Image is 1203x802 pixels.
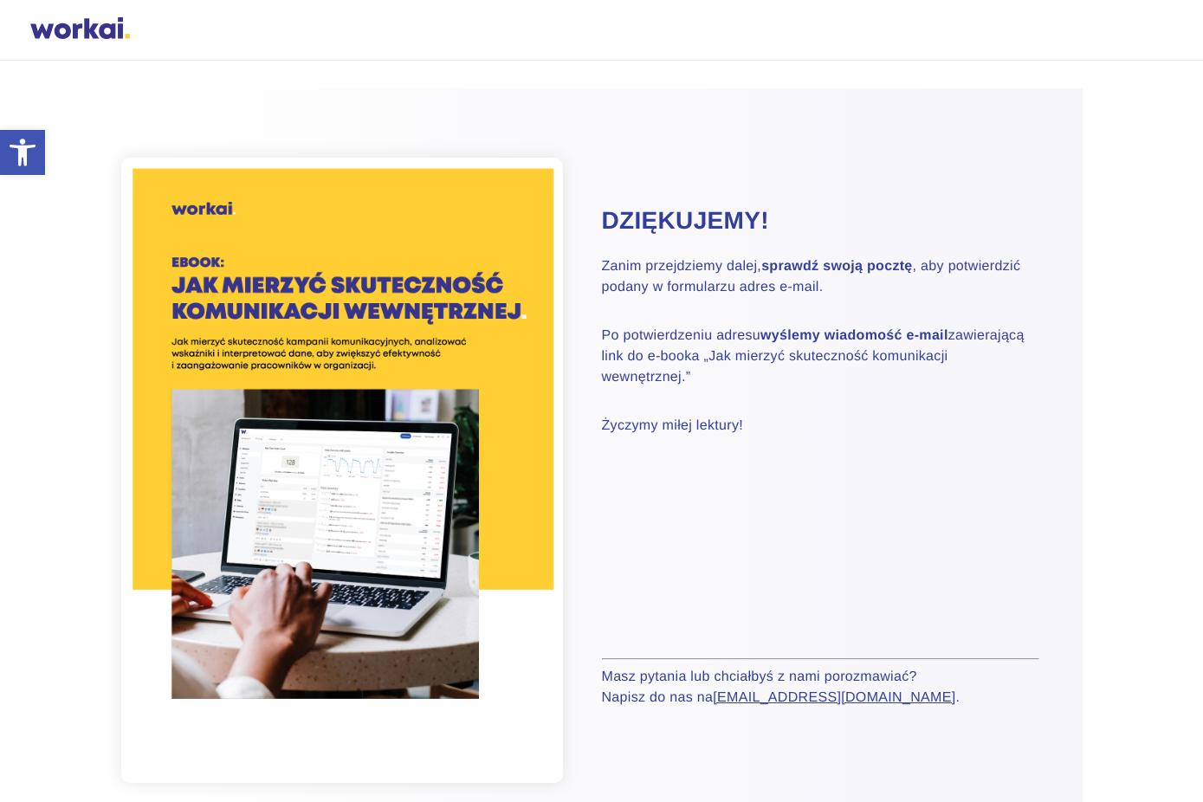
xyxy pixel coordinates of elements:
p: Zanim przejdziemy dalej, , aby potwierdzić podany w formularzu adres e-mail. [602,256,1039,298]
strong: sprawdź swoją pocztę [761,259,912,274]
p: Masz pytania lub chciałbyś z nami porozmawiać? Napisz do nas na . [602,667,1039,708]
p: Po potwierdzeniu adresu zawierającą link do e-booka „Jak mierzyć skuteczność komunikacji wewnętrz... [602,326,1039,388]
p: Życzymy miłej lektury! [602,416,1039,437]
strong: wyślemy wiadomość e-mail [760,328,948,343]
h2: Dziękujemy! [602,204,1039,237]
a: [EMAIL_ADDRESS][DOMAIN_NAME] [713,690,955,705]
